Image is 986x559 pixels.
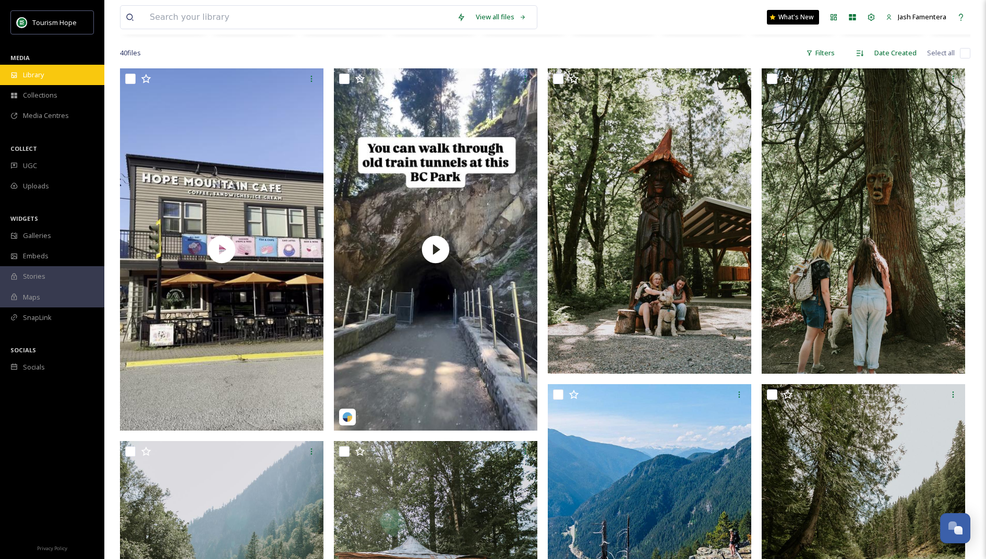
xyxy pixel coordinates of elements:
img: Scenic Route 7 _ Syéx̱w Chó:leqw Adventure Park11.jpg [548,68,751,374]
span: Media Centres [23,111,69,121]
img: thumbnail [334,68,537,430]
span: 40 file s [120,48,141,58]
span: SOCIALS [10,346,36,354]
span: Jash Famentera [898,12,946,21]
span: Stories [23,271,45,281]
span: Galleries [23,231,51,241]
span: COLLECT [10,145,37,152]
button: Open Chat [940,513,970,543]
img: thumbnail [120,68,323,430]
a: Privacy Policy [37,541,67,554]
div: Date Created [869,43,922,63]
span: Maps [23,292,40,302]
span: SnapLink [23,313,52,323]
span: Library [23,70,44,80]
img: logo.png [17,17,27,28]
span: MEDIA [10,54,30,62]
a: View all files [471,7,532,27]
span: UGC [23,161,37,171]
img: snapsea-logo.png [342,412,353,422]
span: Socials [23,362,45,372]
span: WIDGETS [10,215,38,222]
span: Embeds [23,251,49,261]
img: Scenic Route 7 _ Syéx̱w Chó:leqw Adventure Park.jpg [762,68,965,374]
div: Filters [801,43,840,63]
span: Privacy Policy [37,545,67,552]
span: Select all [927,48,955,58]
input: Search your library [145,6,452,29]
a: Jash Famentera [881,7,952,27]
a: What's New [767,10,819,25]
span: Uploads [23,181,49,191]
span: Tourism Hope [32,18,77,27]
span: Collections [23,90,57,100]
